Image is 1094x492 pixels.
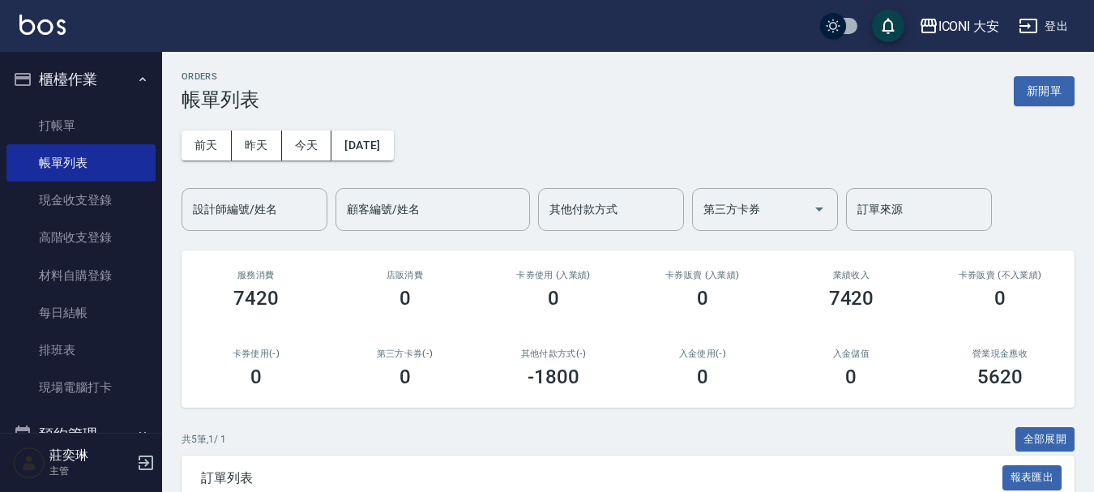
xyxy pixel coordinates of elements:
a: 帳單列表 [6,144,156,182]
h2: 入金使用(-) [647,349,758,359]
a: 現場電腦打卡 [6,369,156,406]
h2: 入金儲值 [797,349,907,359]
button: 昨天 [232,130,282,160]
h3: 7420 [829,287,874,310]
a: 排班表 [6,332,156,369]
a: 材料自購登錄 [6,257,156,294]
img: Person [13,447,45,479]
button: 今天 [282,130,332,160]
h3: 0 [400,287,411,310]
h2: 卡券使用(-) [201,349,311,359]
a: 高階收支登錄 [6,219,156,256]
button: [DATE] [331,130,393,160]
h3: 0 [845,366,857,388]
span: 訂單列表 [201,470,1002,486]
div: ICONI 大安 [938,16,1000,36]
button: Open [806,196,832,222]
h3: 0 [250,366,262,388]
h3: 0 [994,287,1006,310]
h3: 0 [697,366,708,388]
p: 主管 [49,464,132,478]
h2: 卡券販賣 (入業績) [647,270,758,280]
h3: 0 [697,287,708,310]
img: Logo [19,15,66,35]
h2: 店販消費 [350,270,460,280]
button: 新開單 [1014,76,1075,106]
h2: 營業現金應收 [945,349,1055,359]
h5: 莊奕琳 [49,447,132,464]
h2: 其他付款方式(-) [498,349,609,359]
a: 每日結帳 [6,294,156,332]
h2: 業績收入 [797,270,907,280]
button: 櫃檯作業 [6,58,156,101]
a: 打帳單 [6,107,156,144]
h3: 帳單列表 [182,88,259,111]
h3: 0 [548,287,559,310]
button: 報表匯出 [1002,465,1062,490]
button: 前天 [182,130,232,160]
button: 登出 [1012,11,1075,41]
button: 全部展開 [1015,427,1075,452]
h2: 卡券販賣 (不入業績) [945,270,1055,280]
h3: 服務消費 [201,270,311,280]
button: save [872,10,904,42]
a: 新開單 [1014,83,1075,98]
a: 現金收支登錄 [6,182,156,219]
h3: -1800 [528,366,579,388]
button: 預約管理 [6,413,156,456]
button: ICONI 大安 [912,10,1006,43]
h2: ORDERS [182,71,259,82]
p: 共 5 筆, 1 / 1 [182,432,226,447]
h2: 第三方卡券(-) [350,349,460,359]
h3: 5620 [977,366,1023,388]
h2: 卡券使用 (入業績) [498,270,609,280]
h3: 7420 [233,287,279,310]
a: 報表匯出 [1002,469,1062,485]
h3: 0 [400,366,411,388]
